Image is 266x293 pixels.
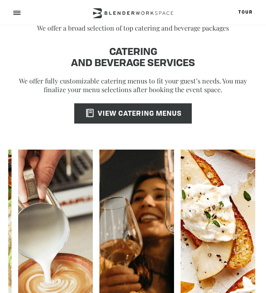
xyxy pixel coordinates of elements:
[74,103,192,124] a: VIEW CATERING MENUS
[82,111,182,117] span: VIEW CATERING MENUS
[8,76,258,102] p: We offer fully customizable catering menus to fit your guest’s needs. You may finalize your menu ...
[238,10,253,14] a: Tour
[118,187,266,293] iframe: Chat Widget
[8,24,258,40] p: We offer a broad selection of top catering and beverage packages
[8,47,258,70] h1: CATERING AND BEVERAGE SERVICES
